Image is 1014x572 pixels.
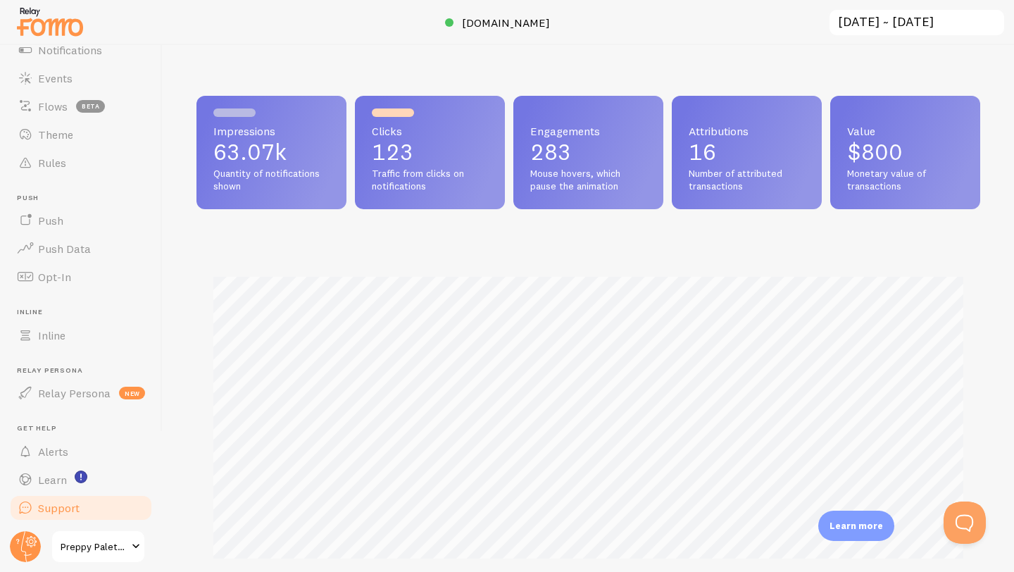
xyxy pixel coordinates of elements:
[76,100,105,113] span: beta
[8,494,154,522] a: Support
[8,36,154,64] a: Notifications
[8,321,154,349] a: Inline
[372,125,488,137] span: Clicks
[17,308,154,317] span: Inline
[119,387,145,399] span: new
[689,125,805,137] span: Attributions
[8,120,154,149] a: Theme
[17,366,154,375] span: Relay Persona
[213,125,330,137] span: Impressions
[8,206,154,235] a: Push
[530,168,646,192] span: Mouse hovers, which pause the animation
[530,125,646,137] span: Engagements
[213,141,330,163] p: 63.07k
[818,511,894,541] div: Learn more
[38,71,73,85] span: Events
[8,437,154,466] a: Alerts
[38,156,66,170] span: Rules
[944,502,986,544] iframe: Help Scout Beacon - Open
[372,141,488,163] p: 123
[38,213,63,228] span: Push
[847,168,963,192] span: Monetary value of transactions
[38,242,91,256] span: Push Data
[61,538,127,555] span: Preppy Palette Boutique
[830,519,883,533] p: Learn more
[38,386,111,400] span: Relay Persona
[847,138,903,166] span: $800
[38,444,68,459] span: Alerts
[689,141,805,163] p: 16
[17,424,154,433] span: Get Help
[38,328,65,342] span: Inline
[8,235,154,263] a: Push Data
[689,168,805,192] span: Number of attributed transactions
[8,379,154,407] a: Relay Persona new
[38,473,67,487] span: Learn
[372,168,488,192] span: Traffic from clicks on notifications
[8,263,154,291] a: Opt-In
[38,43,102,57] span: Notifications
[213,168,330,192] span: Quantity of notifications shown
[38,128,73,142] span: Theme
[15,4,85,39] img: fomo-relay-logo-orange.svg
[38,270,71,284] span: Opt-In
[38,99,68,113] span: Flows
[530,141,646,163] p: 283
[51,530,146,564] a: Preppy Palette Boutique
[8,466,154,494] a: Learn
[8,64,154,92] a: Events
[847,125,963,137] span: Value
[17,194,154,203] span: Push
[38,501,80,515] span: Support
[8,149,154,177] a: Rules
[8,92,154,120] a: Flows beta
[75,471,87,483] svg: <p>Watch New Feature Tutorials!</p>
